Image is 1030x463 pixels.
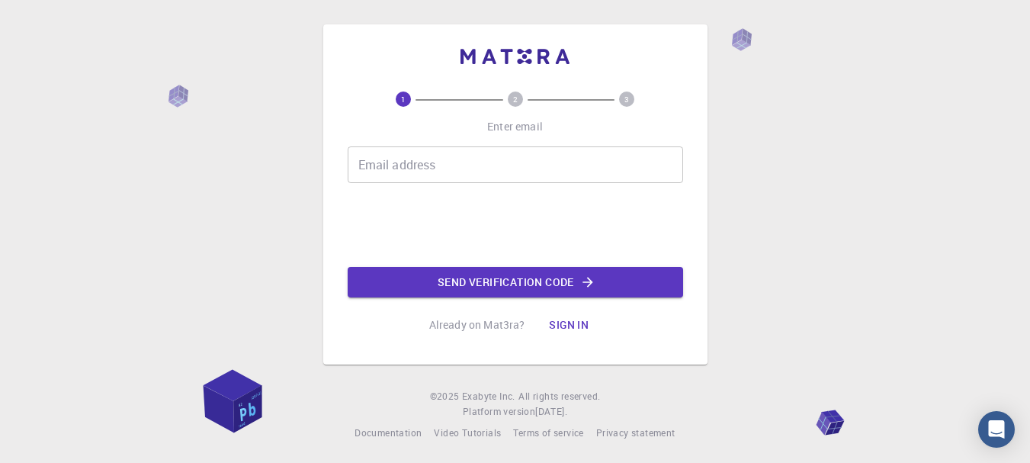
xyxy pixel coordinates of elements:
[434,426,501,439] span: Video Tutorials
[518,389,600,404] span: All rights reserved.
[596,426,675,441] a: Privacy statement
[401,94,406,104] text: 1
[348,267,683,297] button: Send verification code
[355,426,422,441] a: Documentation
[624,94,629,104] text: 3
[462,390,515,402] span: Exabyte Inc.
[596,426,675,439] span: Privacy statement
[513,426,583,439] span: Terms of service
[434,426,501,441] a: Video Tutorials
[462,389,515,404] a: Exabyte Inc.
[535,404,567,420] a: [DATE].
[513,426,583,441] a: Terms of service
[513,94,518,104] text: 2
[429,317,525,333] p: Already on Mat3ra?
[537,310,601,340] button: Sign in
[355,426,422,439] span: Documentation
[978,411,1015,448] div: Open Intercom Messenger
[487,119,543,134] p: Enter email
[399,195,631,255] iframe: reCAPTCHA
[535,405,567,417] span: [DATE] .
[463,404,535,420] span: Platform version
[430,389,462,404] span: © 2025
